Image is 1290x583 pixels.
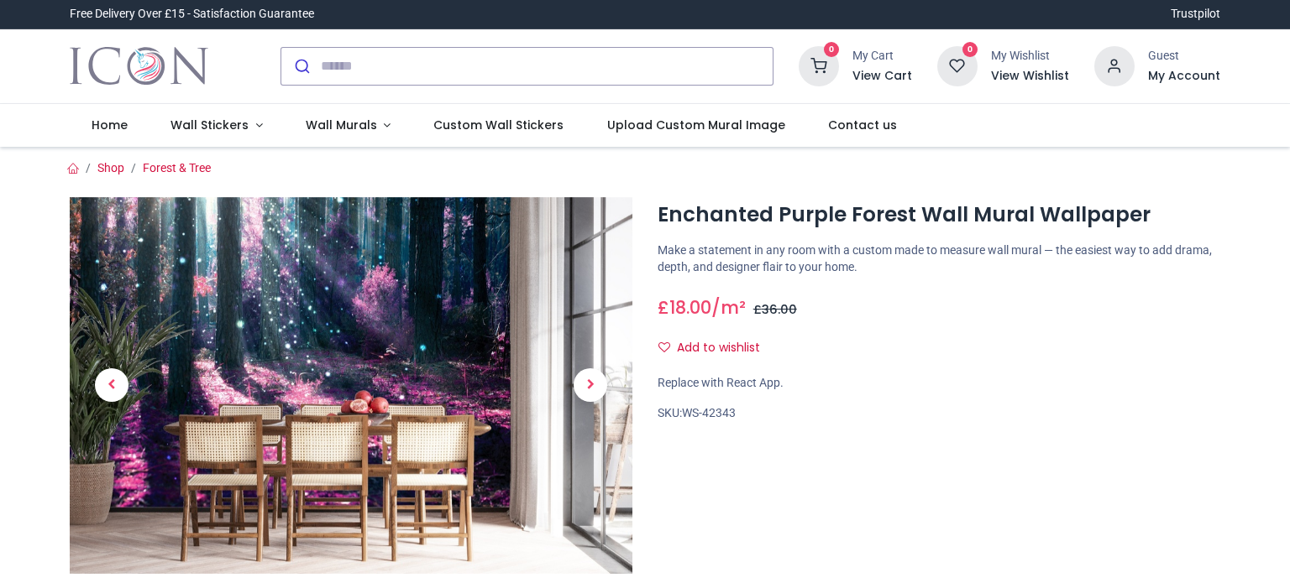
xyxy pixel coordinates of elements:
a: Wall Murals [284,104,412,148]
img: Icon Wall Stickers [70,43,208,90]
a: Shop [97,161,124,174]
h1: Enchanted Purple Forest Wall Mural Wallpaper [658,200,1220,229]
span: Wall Stickers [170,117,249,133]
a: Trustpilot [1171,6,1220,23]
div: Replace with React App. [658,375,1220,392]
span: Next [574,368,607,402]
span: Home [92,117,128,133]
span: 36.00 [762,301,797,318]
a: Previous [70,253,154,517]
button: Add to wishlistAdd to wishlist [658,334,774,362]
a: View Wishlist [991,68,1069,85]
a: My Account [1148,68,1220,85]
span: Custom Wall Stickers [433,117,564,133]
i: Add to wishlist [658,341,670,353]
span: WS-42343 [682,406,736,419]
sup: 0 [824,42,840,58]
a: Forest & Tree [143,161,211,174]
span: £ [753,301,797,318]
div: Free Delivery Over £15 - Satisfaction Guarantee [70,6,314,23]
button: Submit [281,48,321,85]
a: Logo of Icon Wall Stickers [70,43,208,90]
span: Contact us [828,117,897,133]
a: 0 [799,58,839,71]
a: Wall Stickers [149,104,284,148]
span: Wall Murals [306,117,377,133]
a: 0 [937,58,978,71]
span: 18.00 [669,295,711,320]
span: Upload Custom Mural Image [607,117,785,133]
span: Previous [95,368,128,402]
div: My Wishlist [991,48,1069,65]
div: My Cart [852,48,912,65]
span: £ [658,295,711,320]
div: SKU: [658,405,1220,422]
img: Enchanted Purple Forest Wall Mural Wallpaper [70,197,632,574]
a: View Cart [852,68,912,85]
div: Guest [1148,48,1220,65]
span: /m² [711,295,746,320]
p: Make a statement in any room with a custom made to measure wall mural — the easiest way to add dr... [658,242,1220,275]
a: Next [548,253,632,517]
sup: 0 [962,42,978,58]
